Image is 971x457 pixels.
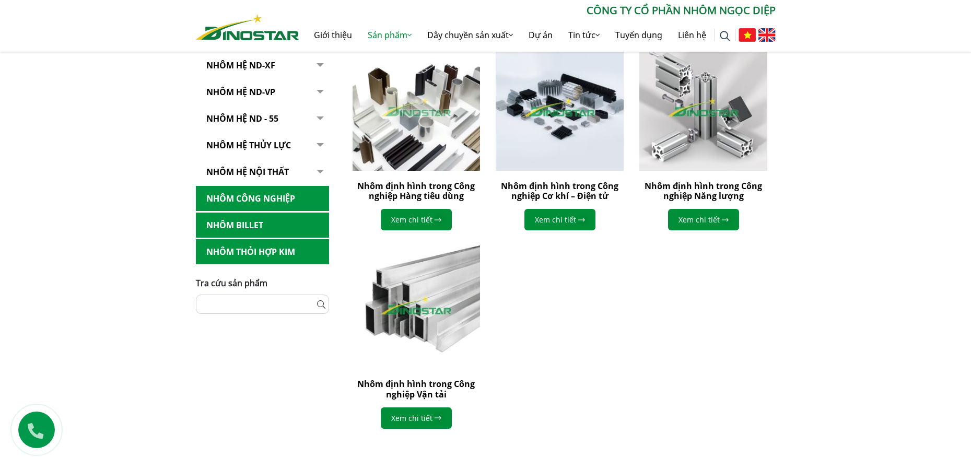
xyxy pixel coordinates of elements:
[299,3,776,18] p: CÔNG TY CỔ PHẦN NHÔM NGỌC DIỆP
[381,209,452,230] a: Xem chi tiết
[196,186,329,212] a: Nhôm Công nghiệp
[739,28,756,42] img: Tiếng Việt
[381,407,452,429] a: Xem chi tiết
[524,209,595,230] a: Xem chi tiết
[353,43,481,171] img: Nhôm định hình trong Công nghiệp Hàng tiêu dùng
[560,18,607,52] a: Tin tức
[670,18,714,52] a: Liên hệ
[758,28,776,42] img: English
[501,180,618,202] a: Nhôm định hình trong Công nghiệp Cơ khí – Điện tử
[306,18,360,52] a: Giới thiệu
[196,106,329,132] a: NHÔM HỆ ND - 55
[607,18,670,52] a: Tuyển dụng
[196,213,329,238] a: Nhôm Billet
[196,239,329,265] a: Nhôm Thỏi hợp kim
[196,79,329,105] a: Nhôm Hệ ND-VP
[668,209,739,230] a: Xem chi tiết
[496,43,624,171] img: Nhôm định hình trong Công nghiệp Cơ khí – Điện tử
[360,18,419,52] a: Sản phẩm
[196,277,267,289] span: Tra cứu sản phẩm
[196,159,329,185] a: Nhôm hệ nội thất
[196,53,329,78] a: Nhôm Hệ ND-XF
[639,43,767,171] img: Nhôm định hình trong Công nghiệp Năng lượng
[353,241,481,369] img: Nhôm định hình trong Công nghiệp Vận tải
[357,180,475,202] a: Nhôm định hình trong Công nghiệp Hàng tiêu dùng
[521,18,560,52] a: Dự án
[357,378,475,400] a: Nhôm định hình trong Công nghiệp Vận tải
[196,133,329,158] a: Nhôm hệ thủy lực
[720,31,730,41] img: search
[419,18,521,52] a: Dây chuyền sản xuất
[196,14,299,40] img: Nhôm Dinostar
[645,180,762,202] a: Nhôm định hình trong Công nghiệp Năng lượng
